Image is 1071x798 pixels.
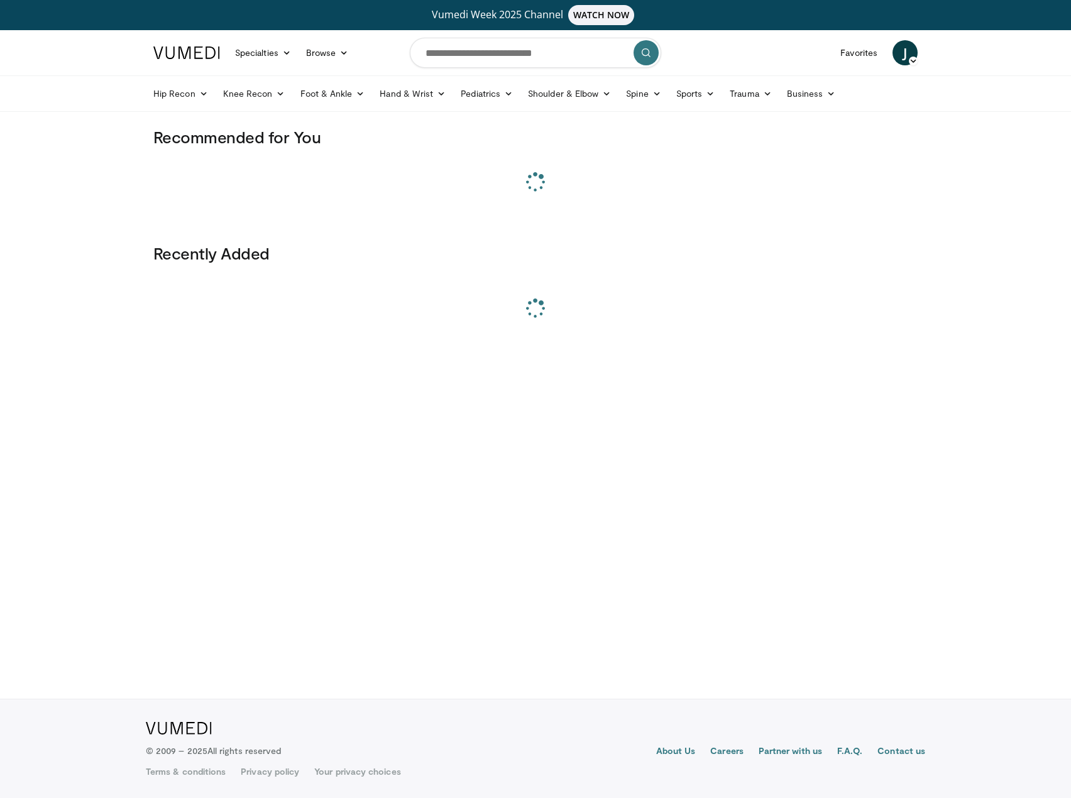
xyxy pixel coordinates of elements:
[228,40,299,65] a: Specialties
[241,765,299,778] a: Privacy policy
[568,5,635,25] span: WATCH NOW
[520,81,618,106] a: Shoulder & Elbow
[410,38,661,68] input: Search topics, interventions
[314,765,400,778] a: Your privacy choices
[656,745,696,760] a: About Us
[146,765,226,778] a: Terms & conditions
[293,81,373,106] a: Foot & Ankle
[837,745,862,760] a: F.A.Q.
[153,127,918,147] h3: Recommended for You
[779,81,843,106] a: Business
[207,745,281,756] span: All rights reserved
[722,81,779,106] a: Trauma
[710,745,744,760] a: Careers
[372,81,453,106] a: Hand & Wrist
[669,81,723,106] a: Sports
[153,243,918,263] h3: Recently Added
[759,745,822,760] a: Partner with us
[146,722,212,735] img: VuMedi Logo
[892,40,918,65] a: J
[155,5,916,25] a: Vumedi Week 2025 ChannelWATCH NOW
[146,745,281,757] p: © 2009 – 2025
[453,81,520,106] a: Pediatrics
[146,81,216,106] a: Hip Recon
[299,40,356,65] a: Browse
[877,745,925,760] a: Contact us
[216,81,293,106] a: Knee Recon
[618,81,668,106] a: Spine
[153,46,220,59] img: VuMedi Logo
[833,40,885,65] a: Favorites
